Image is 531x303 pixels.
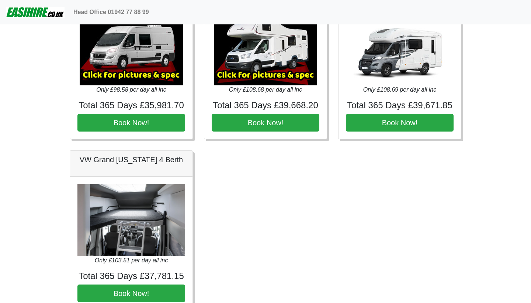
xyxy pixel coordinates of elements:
[95,257,168,263] i: Only £103.51 per day all inc
[77,271,185,282] h4: Total 365 Days £37,781.15
[229,86,302,93] i: Only £108.68 per day all inc
[346,114,454,132] button: Book Now!
[348,19,451,85] img: Auto-trail Imala 615 - 4 Berth
[77,184,185,256] img: VW Grand California 4 Berth
[6,5,65,20] img: easihire_logo_small.png
[77,114,185,132] button: Book Now!
[212,100,319,111] h4: Total 365 Days £39,668.20
[77,155,185,164] h5: VW Grand [US_STATE] 4 Berth
[346,100,454,111] h4: Total 365 Days £39,671.85
[77,100,185,111] h4: Total 365 Days £35,981.70
[73,9,149,15] b: Head Office 01942 77 88 99
[70,5,152,20] a: Head Office 01942 77 88 99
[212,114,319,132] button: Book Now!
[214,19,317,85] img: Ford Zefiro 675 - 6 Berth (Shower+Toilet)
[80,19,183,85] img: Auto-Trail Expedition 67 - 4 Berth (Shower+Toilet)
[77,285,185,302] button: Book Now!
[363,86,436,93] i: Only £108.69 per day all inc
[96,86,166,93] i: Only £98.58 per day all inc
